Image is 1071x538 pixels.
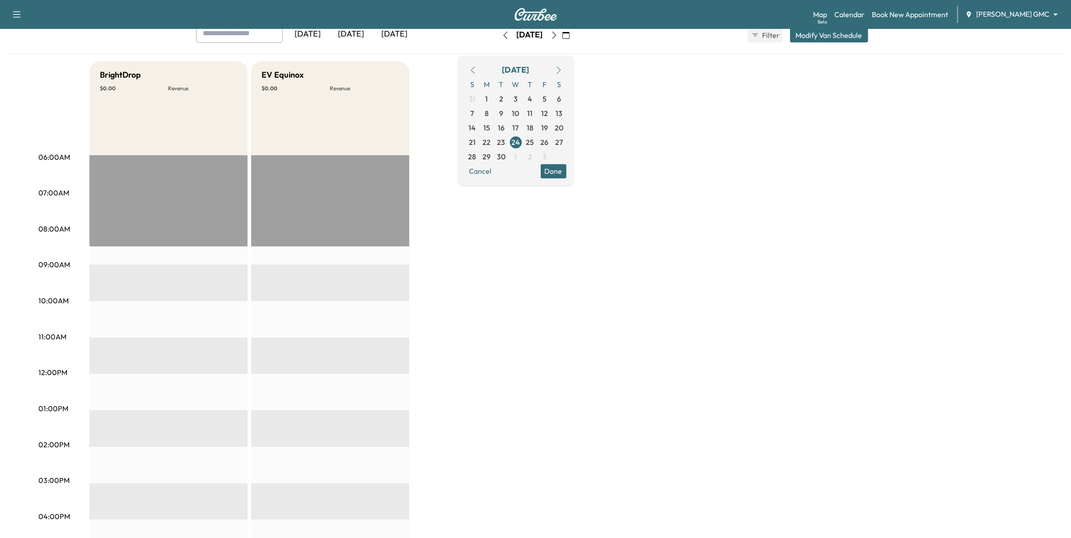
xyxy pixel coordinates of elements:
[872,9,948,20] a: Book New Appointment
[483,137,491,148] span: 22
[486,93,488,104] span: 1
[168,85,237,92] p: Revenue
[497,151,505,162] span: 30
[523,77,538,92] span: T
[39,187,70,198] p: 07:00AM
[543,93,547,104] span: 5
[543,151,547,162] span: 3
[485,108,489,119] span: 8
[538,77,552,92] span: F
[526,137,534,148] span: 25
[499,93,503,104] span: 2
[517,29,543,41] div: [DATE]
[541,164,566,178] button: Done
[39,403,69,414] p: 01:00PM
[468,151,477,162] span: 28
[514,93,518,104] span: 3
[262,85,330,92] p: $ 0.00
[834,9,865,20] a: Calendar
[39,511,70,522] p: 04:00PM
[498,122,505,133] span: 16
[527,122,533,133] span: 18
[39,223,70,234] p: 08:00AM
[511,137,520,148] span: 24
[286,24,330,45] div: [DATE]
[469,137,476,148] span: 21
[39,295,69,306] p: 10:00AM
[818,19,827,25] div: Beta
[552,77,566,92] span: S
[509,77,523,92] span: W
[39,331,67,342] p: 11:00AM
[330,85,398,92] p: Revenue
[494,77,509,92] span: T
[469,122,476,133] span: 14
[39,259,70,270] p: 09:00AM
[39,439,70,450] p: 02:00PM
[471,108,474,119] span: 7
[528,151,532,162] span: 2
[555,122,563,133] span: 20
[100,85,168,92] p: $ 0.00
[465,164,496,178] button: Cancel
[513,122,519,133] span: 17
[502,64,529,76] div: [DATE]
[541,108,548,119] span: 12
[39,475,70,486] p: 03:00PM
[480,77,494,92] span: M
[748,28,783,42] button: Filter
[483,122,490,133] span: 15
[469,93,476,104] span: 31
[512,108,519,119] span: 10
[528,93,533,104] span: 4
[514,8,557,21] img: Curbee Logo
[528,108,533,119] span: 11
[541,137,549,148] span: 26
[976,9,1049,19] span: [PERSON_NAME] GMC
[330,24,373,45] div: [DATE]
[813,9,827,20] a: MapBeta
[39,152,70,162] p: 06:00AM
[262,69,304,81] h5: EV Equinox
[556,108,562,119] span: 13
[465,77,480,92] span: S
[100,69,141,81] h5: BrightDrop
[373,24,416,45] div: [DATE]
[483,151,491,162] span: 29
[39,367,68,378] p: 12:00PM
[557,93,561,104] span: 6
[541,122,548,133] span: 19
[790,28,868,42] button: Modify Van Schedule
[762,30,779,41] span: Filter
[499,108,503,119] span: 9
[555,137,563,148] span: 27
[497,137,505,148] span: 23
[514,151,517,162] span: 1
